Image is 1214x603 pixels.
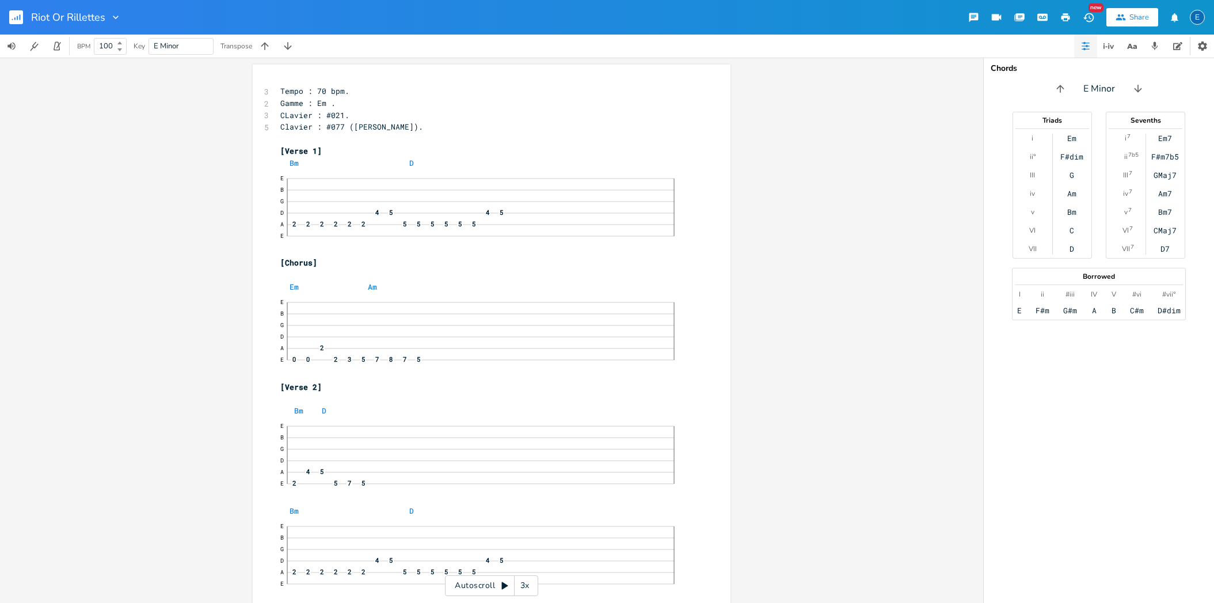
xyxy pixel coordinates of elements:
span: D [409,506,414,516]
span: 5 [416,568,421,575]
div: Chords [991,65,1207,73]
button: Share [1106,8,1158,26]
text: D [280,457,284,464]
span: 5 [429,568,435,575]
div: emmanuel.grasset [1190,10,1205,25]
span: 4 [485,557,490,563]
sup: 7 [1128,206,1132,215]
div: VII [1029,244,1037,253]
text: G [280,445,284,453]
span: Am [368,282,377,292]
div: CMaj7 [1154,226,1177,235]
div: Am7 [1158,189,1172,198]
sup: 7 [1127,132,1131,141]
text: E [280,356,284,363]
text: G [280,545,284,553]
div: III [1030,170,1035,180]
span: 2 [333,356,338,362]
div: G#m [1063,306,1077,315]
div: Bm [1067,207,1076,217]
text: B [280,310,284,317]
span: 5 [402,221,408,227]
div: v [1031,207,1034,217]
text: B [280,434,284,441]
span: Bm [290,506,299,516]
div: VI [1029,226,1036,235]
span: 0 [291,356,297,362]
div: BPM [77,43,90,50]
div: Am [1067,189,1076,198]
text: E [280,580,284,587]
span: 2 [305,568,311,575]
text: B [280,534,284,541]
button: E [1190,4,1205,31]
text: A [280,221,284,228]
span: 2 [291,568,297,575]
span: 2 [305,221,311,227]
div: VI [1122,226,1129,235]
span: 7 [347,480,352,486]
span: 5 [360,356,366,362]
span: Clavier : #077 ([PERSON_NAME]). [280,122,423,132]
div: Key [134,43,145,50]
div: Transpose [220,43,252,50]
sup: 7 [1129,187,1132,196]
div: GMaj7 [1154,170,1177,180]
span: Riot Or Rillettes [31,12,105,22]
div: #vi [1132,290,1141,299]
span: E Minor [1083,82,1115,96]
div: Share [1129,12,1149,22]
text: E [280,422,284,430]
span: 5 [429,221,435,227]
div: ii° [1030,152,1036,161]
span: E Minor [154,41,179,51]
span: 5 [471,221,477,227]
div: V [1112,290,1116,299]
span: 2 [291,480,297,486]
span: 4 [305,468,311,475]
span: 7 [374,356,380,362]
div: Triads [1013,117,1091,124]
div: Autoscroll [445,575,538,596]
div: iv [1123,189,1128,198]
div: III [1123,170,1128,180]
div: E [1017,306,1022,315]
text: E [280,522,284,530]
text: E [280,175,284,182]
div: i [1032,134,1033,143]
span: 5 [388,557,394,563]
span: 2 [291,221,297,227]
div: D7 [1160,244,1170,253]
span: Gamme : Em . [280,98,336,108]
sup: 7 [1129,224,1133,233]
span: 5 [457,221,463,227]
text: D [280,557,284,564]
div: Sevenths [1106,117,1185,124]
div: F#m [1036,306,1049,315]
text: D [280,209,284,217]
div: v [1124,207,1128,217]
div: D#dim [1158,306,1181,315]
span: 8 [388,356,394,362]
span: 2 [319,221,325,227]
span: 5 [498,557,504,563]
div: i [1125,134,1127,143]
span: 2 [333,221,338,227]
span: 2 [319,344,325,351]
div: New [1089,3,1103,12]
span: 0 [305,356,311,362]
span: 5 [457,568,463,575]
span: 5 [498,209,504,215]
div: 3x [515,575,535,596]
span: 5 [416,356,421,362]
sup: 7 [1131,242,1134,252]
span: 5 [443,568,449,575]
span: 2 [360,568,366,575]
div: Em7 [1158,134,1172,143]
span: 5 [388,209,394,215]
div: iv [1030,189,1035,198]
text: E [280,232,284,240]
text: A [280,344,284,352]
div: ii [1124,152,1128,161]
span: 4 [374,557,380,563]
